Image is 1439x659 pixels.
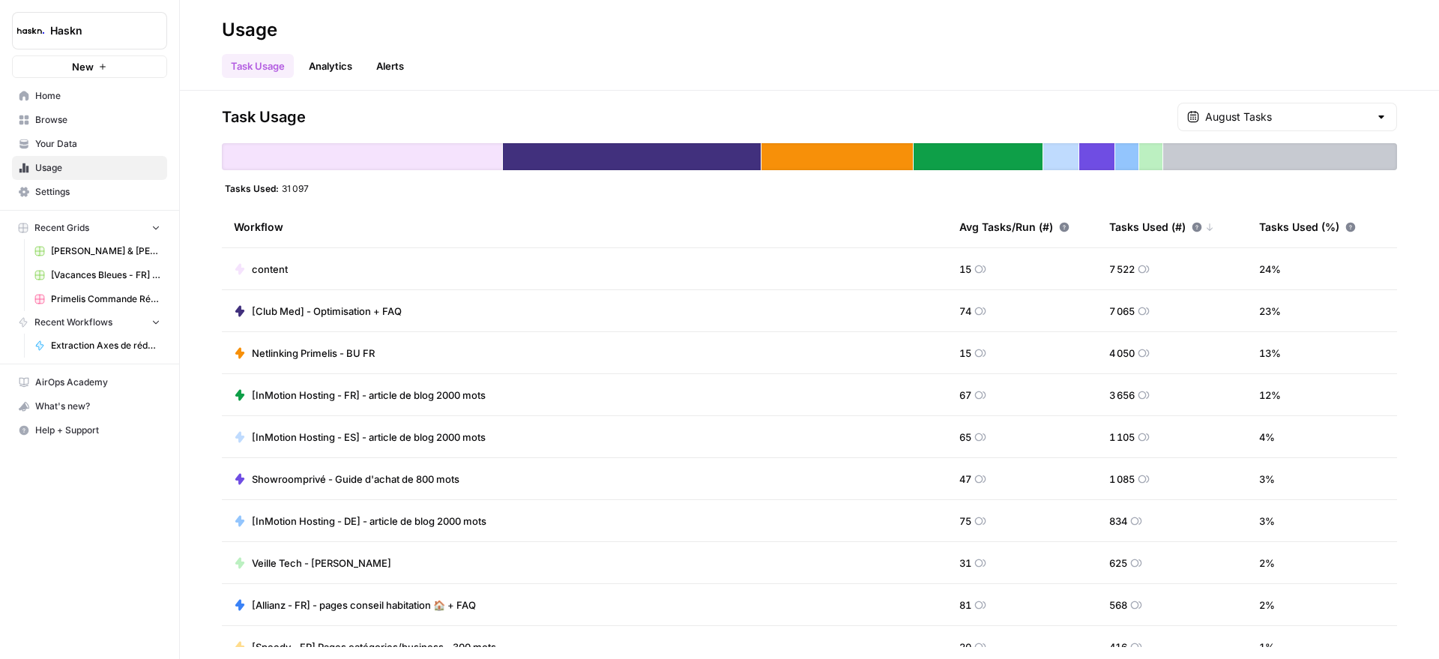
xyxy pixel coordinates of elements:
[959,640,971,655] span: 20
[222,54,294,78] a: Task Usage
[12,132,167,156] a: Your Data
[50,23,141,38] span: Haskn
[1109,598,1127,613] span: 568
[959,556,971,571] span: 31
[959,598,971,613] span: 81
[12,311,167,334] button: Recent Workflows
[1109,430,1135,445] span: 1 105
[51,339,160,352] span: Extraction Axes de rédaction du top 3
[1259,640,1275,655] span: 1 %
[252,262,288,277] span: content
[1259,556,1275,571] span: 2 %
[35,376,160,389] span: AirOps Academy
[1109,640,1127,655] span: 416
[12,217,167,239] button: Recent Grids
[1109,556,1127,571] span: 625
[959,472,971,487] span: 47
[252,304,402,319] span: [Club Med] - Optimisation + FAQ
[252,640,496,655] span: [Speedy - FR] Pages catégories/business - 300 mots
[12,55,167,78] button: New
[35,161,160,175] span: Usage
[34,221,89,235] span: Recent Grids
[28,287,167,311] a: Primelis Commande Rédaction Netlinking (2).csv
[234,514,486,529] a: [InMotion Hosting - DE] - article de blog 2000 mots
[17,17,44,44] img: Haskn Logo
[959,206,1070,247] div: Avg Tasks/Run (#)
[1259,346,1281,361] span: 13 %
[234,388,486,403] a: [InMotion Hosting - FR] - article de blog 2000 mots
[12,12,167,49] button: Workspace: Haskn
[300,54,361,78] a: Analytics
[1259,206,1356,247] div: Tasks Used (%)
[51,268,160,282] span: [Vacances Bleues - FR] Pages refonte sites hôtels - [GEOGRAPHIC_DATA]
[252,388,486,403] span: [InMotion Hosting - FR] - article de blog 2000 mots
[234,640,496,655] a: [Speedy - FR] Pages catégories/business - 300 mots
[35,137,160,151] span: Your Data
[28,239,167,263] a: [PERSON_NAME] & [PERSON_NAME] - Optimization pages for LLMs Grid
[35,113,160,127] span: Browse
[1109,388,1135,403] span: 3 656
[13,395,166,418] div: What's new?
[234,346,375,361] a: Netlinking Primelis - BU FR
[225,182,279,194] span: Tasks Used:
[1259,598,1275,613] span: 2 %
[12,394,167,418] button: What's new?
[1259,304,1281,319] span: 23 %
[234,206,935,247] div: Workflow
[252,514,486,529] span: [InMotion Hosting - DE] - article de blog 2000 mots
[12,84,167,108] a: Home
[1109,304,1135,319] span: 7 065
[1259,514,1275,529] span: 3 %
[1259,388,1281,403] span: 12 %
[252,598,476,613] span: [Allianz - FR] - pages conseil habitation 🏠 + FAQ
[959,430,971,445] span: 65
[1259,262,1281,277] span: 24 %
[282,182,309,194] span: 31 097
[234,472,459,487] a: Showroomprivé - Guide d'achat de 800 mots
[51,244,160,258] span: [PERSON_NAME] & [PERSON_NAME] - Optimization pages for LLMs Grid
[12,180,167,204] a: Settings
[959,388,971,403] span: 67
[959,262,971,277] span: 15
[1259,472,1275,487] span: 3 %
[252,430,486,445] span: [InMotion Hosting - ES] - article de blog 2000 mots
[12,370,167,394] a: AirOps Academy
[234,598,476,613] a: [Allianz - FR] - pages conseil habitation 🏠 + FAQ
[12,156,167,180] a: Usage
[959,346,971,361] span: 15
[34,316,112,329] span: Recent Workflows
[35,89,160,103] span: Home
[1109,262,1135,277] span: 7 522
[252,472,459,487] span: Showroomprivé - Guide d'achat de 800 mots
[234,430,486,445] a: [InMotion Hosting - ES] - article de blog 2000 mots
[35,185,160,199] span: Settings
[28,334,167,358] a: Extraction Axes de rédaction du top 3
[234,556,391,571] a: Veille Tech - [PERSON_NAME]
[28,263,167,287] a: [Vacances Bleues - FR] Pages refonte sites hôtels - [GEOGRAPHIC_DATA]
[12,108,167,132] a: Browse
[72,59,94,74] span: New
[1205,109,1369,124] input: August Tasks
[234,304,402,319] a: [Club Med] - Optimisation + FAQ
[959,304,971,319] span: 74
[252,556,391,571] span: Veille Tech - [PERSON_NAME]
[1109,514,1127,529] span: 834
[222,106,306,127] span: Task Usage
[222,18,277,42] div: Usage
[12,418,167,442] button: Help + Support
[367,54,413,78] a: Alerts
[959,514,971,529] span: 75
[1109,206,1214,247] div: Tasks Used (#)
[1109,346,1135,361] span: 4 050
[1109,472,1135,487] span: 1 085
[234,262,288,277] a: content
[35,424,160,437] span: Help + Support
[252,346,375,361] span: Netlinking Primelis - BU FR
[1259,430,1275,445] span: 4 %
[51,292,160,306] span: Primelis Commande Rédaction Netlinking (2).csv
